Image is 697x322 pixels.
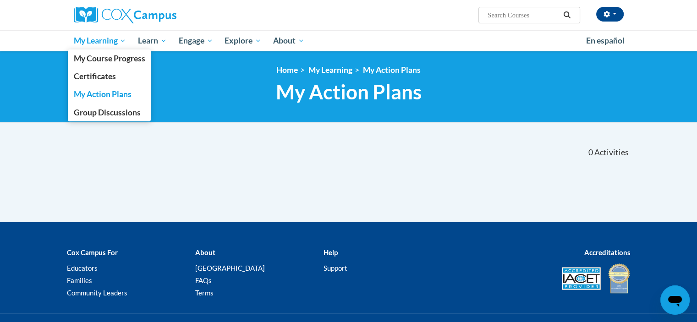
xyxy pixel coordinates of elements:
span: My Action Plans [73,89,131,99]
a: Certificates [68,67,151,85]
span: 0 [588,147,593,158]
a: My Action Plans [68,85,151,103]
span: Certificates [73,71,115,81]
a: En español [580,31,631,50]
img: Cox Campus [74,7,176,23]
div: Main menu [60,30,637,51]
span: Engage [179,35,213,46]
a: Community Leaders [67,289,127,297]
span: My Course Progress [73,54,145,63]
a: Families [67,276,92,284]
b: Cox Campus For [67,248,118,257]
img: IDA® Accredited [608,262,631,295]
a: Support [323,264,347,272]
a: Cox Campus [74,7,248,23]
iframe: Button to launch messaging window [660,285,690,315]
b: About [195,248,215,257]
b: Help [323,248,337,257]
a: My Learning [308,65,352,75]
img: Accredited IACET® Provider [562,267,601,290]
a: Engage [173,30,219,51]
a: Educators [67,264,98,272]
a: FAQs [195,276,211,284]
input: Search Courses [487,10,560,21]
span: My Action Plans [276,80,422,104]
a: Terms [195,289,213,297]
a: My Course Progress [68,49,151,67]
a: Learn [132,30,173,51]
span: Learn [138,35,167,46]
a: Group Discussions [68,104,151,121]
a: Explore [219,30,267,51]
span: Activities [594,147,629,158]
a: My Learning [68,30,132,51]
span: My Learning [73,35,126,46]
span: En español [586,36,625,45]
button: Account Settings [596,7,624,22]
span: Explore [225,35,261,46]
span: About [273,35,304,46]
span: Group Discussions [73,108,140,117]
a: About [267,30,310,51]
a: My Action Plans [363,65,421,75]
a: Home [276,65,298,75]
b: Accreditations [584,248,631,257]
a: [GEOGRAPHIC_DATA] [195,264,264,272]
button: Search [560,10,574,21]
